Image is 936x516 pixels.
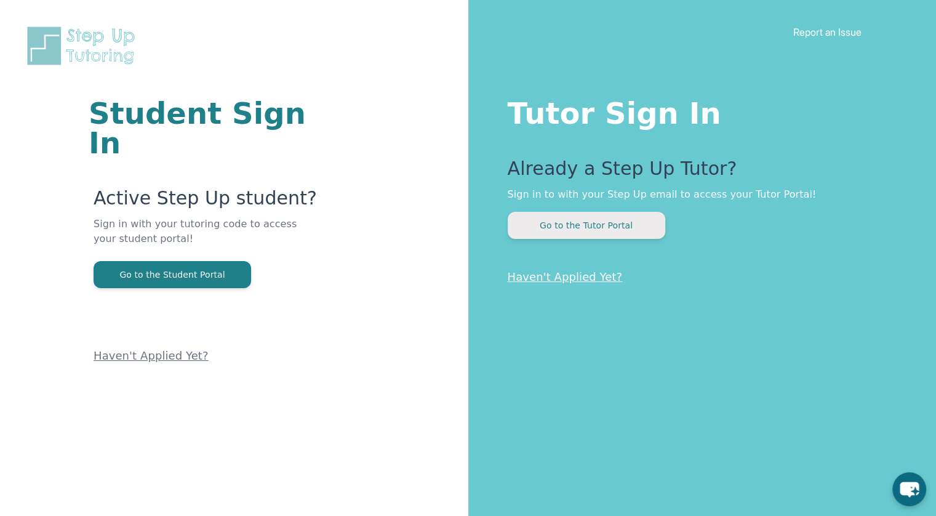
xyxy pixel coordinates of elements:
h1: Tutor Sign In [508,94,887,128]
p: Sign in to with your Step Up email to access your Tutor Portal! [508,187,887,202]
p: Already a Step Up Tutor? [508,158,887,187]
p: Sign in with your tutoring code to access your student portal! [94,217,321,261]
button: Go to the Student Portal [94,261,251,288]
a: Go to the Tutor Portal [508,219,665,231]
button: chat-button [892,472,926,506]
h1: Student Sign In [89,99,321,158]
button: Go to the Tutor Portal [508,212,665,239]
img: Step Up Tutoring horizontal logo [25,25,143,67]
a: Haven't Applied Yet? [508,270,623,283]
p: Active Step Up student? [94,187,321,217]
a: Go to the Student Portal [94,268,251,280]
a: Report an Issue [793,26,862,38]
a: Haven't Applied Yet? [94,349,209,362]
